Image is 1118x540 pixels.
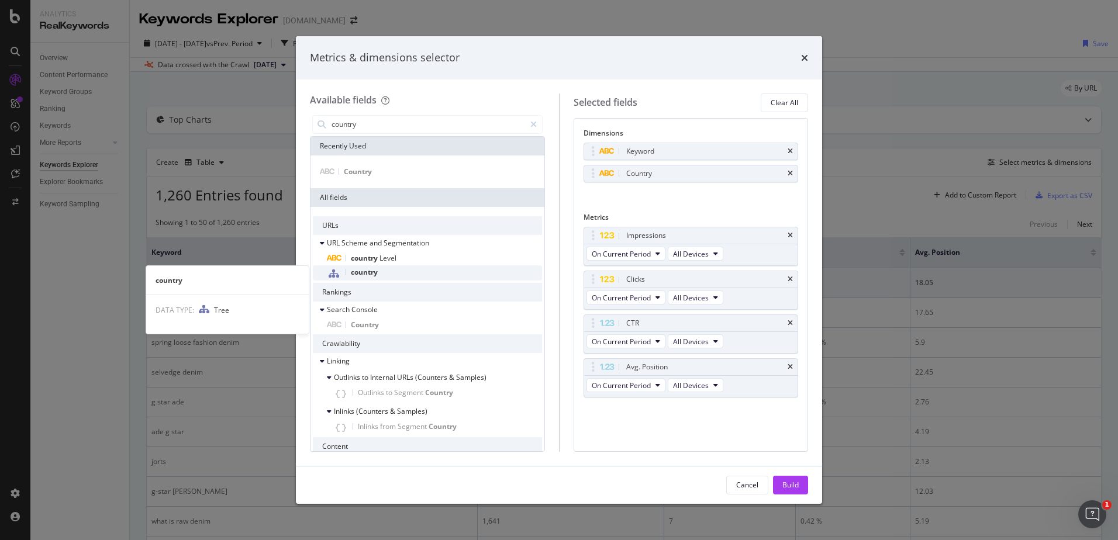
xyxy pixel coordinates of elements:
span: Samples) [397,406,427,416]
span: URL [327,238,341,248]
button: On Current Period [586,334,665,348]
span: Segment [394,387,425,397]
button: On Current Period [586,247,665,261]
button: All Devices [668,290,723,304]
span: Samples) [456,372,486,382]
div: Keyword [626,146,654,157]
div: Keywordtimes [584,143,799,160]
div: Clear All [771,98,798,108]
div: Country [626,168,652,179]
span: from [380,421,398,431]
input: Search by field name [330,116,525,133]
div: Cancel [736,480,758,490]
div: Recently Used [310,137,544,155]
span: On Current Period [592,293,651,303]
div: times [788,170,793,177]
div: Available fields [310,94,377,106]
span: to [362,372,370,382]
div: Metrics & dimensions selector [310,50,460,65]
span: Country [425,387,453,397]
div: country [146,275,309,285]
span: Segmentation [384,238,429,248]
span: Internal [370,372,397,382]
button: On Current Period [586,378,665,392]
span: and [370,238,384,248]
span: & [449,372,456,382]
div: Build [782,480,799,490]
span: URLs [397,372,415,382]
span: country [351,253,379,263]
div: times [788,148,793,155]
div: All fields [310,188,544,207]
span: On Current Period [592,380,651,390]
div: Impressions [626,230,666,241]
button: Build [773,476,808,494]
button: All Devices [668,334,723,348]
div: Avg. Position [626,361,668,373]
button: On Current Period [586,290,665,304]
div: Content [313,437,542,456]
div: times [788,276,793,283]
span: Level [379,253,396,263]
span: country [351,267,378,277]
span: All Devices [673,337,709,347]
span: (Counters [356,406,390,416]
div: times [788,232,793,239]
div: CTR [626,317,639,329]
div: Selected fields [574,96,637,109]
span: to [386,387,394,397]
span: All Devices [673,293,709,303]
div: Dimensions [584,128,799,143]
span: Inlinks [358,421,380,431]
span: Linking [327,356,350,366]
button: All Devices [668,247,723,261]
div: ClickstimesOn Current PeriodAll Devices [584,271,799,310]
button: All Devices [668,378,723,392]
span: Country [429,421,457,431]
div: times [801,50,808,65]
div: Countrytimes [584,165,799,182]
div: Avg. PositiontimesOn Current PeriodAll Devices [584,358,799,397]
div: Metrics [584,212,799,227]
div: ImpressionstimesOn Current PeriodAll Devices [584,227,799,266]
span: Segment [398,421,429,431]
div: Clicks [626,274,645,285]
span: & [390,406,397,416]
span: Console [351,304,378,314]
span: All Devices [673,249,709,259]
iframe: Intercom live chat [1078,500,1106,528]
span: Country [351,320,379,330]
span: On Current Period [592,249,651,259]
div: times [788,320,793,327]
div: Rankings [313,283,542,302]
span: All Devices [673,380,709,390]
span: Scheme [341,238,370,248]
button: Clear All [761,94,808,112]
div: modal [296,36,822,504]
span: 1 [1102,500,1112,510]
span: Country [344,167,372,176]
span: Search [327,304,351,314]
span: On Current Period [592,337,651,347]
span: (Counters [415,372,449,382]
div: Crawlability [313,334,542,353]
button: Cancel [726,476,768,494]
span: Outlinks [334,372,362,382]
div: URLs [313,216,542,235]
span: Outlinks [358,387,386,397]
span: Inlinks [334,406,356,416]
div: times [788,364,793,371]
div: CTRtimesOn Current PeriodAll Devices [584,314,799,354]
